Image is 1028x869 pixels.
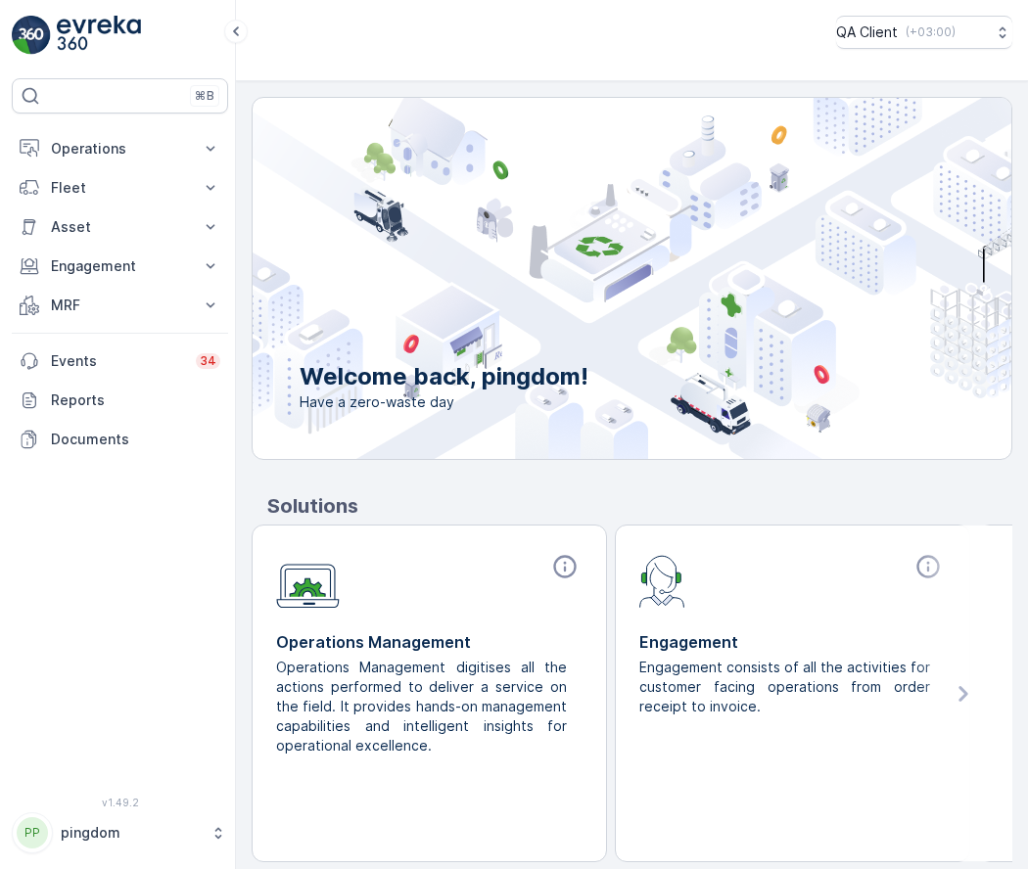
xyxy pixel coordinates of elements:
[300,392,588,412] span: Have a zero-waste day
[276,658,567,755] p: Operations Management digitises all the actions performed to deliver a service on the field. It p...
[267,491,1012,521] p: Solutions
[836,23,898,42] p: QA Client
[12,168,228,207] button: Fleet
[276,630,583,654] p: Operations Management
[836,16,1012,49] button: QA Client(+03:00)
[12,286,228,325] button: MRF
[164,98,1011,459] img: city illustration
[51,139,189,159] p: Operations
[12,342,228,381] a: Events34
[12,381,228,420] a: Reports
[51,296,189,315] p: MRF
[195,88,214,104] p: ⌘B
[906,24,956,40] p: ( +03:00 )
[12,797,228,808] span: v 1.49.2
[57,16,141,55] img: logo_light-DOdMpM7g.png
[639,658,930,716] p: Engagement consists of all the activities for customer facing operations from order receipt to in...
[300,361,588,392] p: Welcome back, pingdom!
[51,351,184,371] p: Events
[12,247,228,286] button: Engagement
[51,430,220,449] p: Documents
[200,353,216,369] p: 34
[276,553,340,609] img: module-icon
[12,16,51,55] img: logo
[639,553,685,608] img: module-icon
[51,217,189,237] p: Asset
[61,823,201,843] p: pingdom
[51,256,189,276] p: Engagement
[17,817,48,848] div: PP
[12,420,228,459] a: Documents
[639,630,946,654] p: Engagement
[51,390,220,410] p: Reports
[12,812,228,853] button: PPpingdom
[51,178,189,198] p: Fleet
[12,207,228,247] button: Asset
[12,129,228,168] button: Operations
